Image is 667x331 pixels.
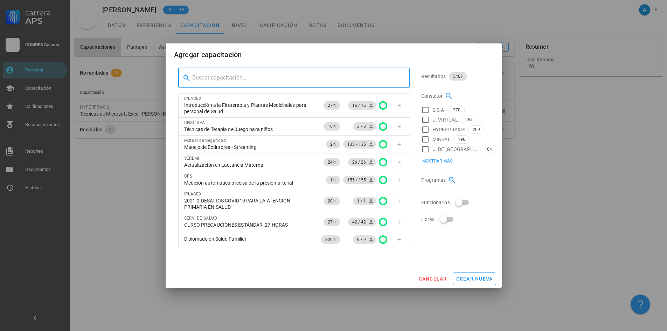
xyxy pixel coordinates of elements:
span: Técnicas de Terapia de Juego para niños [184,126,273,132]
div: Agregar capacitación [174,49,242,60]
span: 27 h [328,101,336,110]
div: Funcionarios [421,194,489,211]
span: 26 / 26 [352,158,372,166]
div: Consultor [421,88,489,104]
span: CURSO PRECAUCIONES ESTÁNDAR, 27 HORAS [184,222,288,228]
span: 3 / 3 [357,122,372,131]
span: 5407 [453,72,463,81]
span: Diplomado en Salud Familiar [184,236,247,242]
span: 24 h [328,158,336,166]
span: S.S.A. [432,106,446,113]
span: SEREMI [184,156,199,161]
span: 104 [485,145,492,153]
span: cancelar [418,276,447,282]
span: 257 [465,116,473,124]
span: 135 / 135 [347,140,372,149]
span: 2021-2-DESAFIOS COVID19 PARA LA ATENCION PRIMARIA EN SALUD [184,198,314,210]
span: 16 h [328,122,336,131]
span: 9 / 9 [357,235,372,244]
span: SERV. DE SALUD [184,216,217,221]
span: MINSAL [432,136,451,143]
span: Mutual de Seguridad [184,138,226,143]
span: 1 h [330,176,336,184]
span: Introducción a la Fitoterapia y Plantas Medicinales para personal de Salud [184,102,314,115]
span: Mostrar más [422,159,452,164]
span: IPLACEX [184,96,202,101]
span: 209 [473,126,480,133]
div: Programas [421,172,489,188]
span: 370 [453,106,460,114]
span: 27 h [328,218,336,226]
span: HYPERPRAXIS [432,126,466,133]
button: cancelar [415,273,450,285]
span: 2 h [330,140,336,149]
span: CH&C SPA [184,120,205,125]
input: Buscar capacitación… [192,72,404,83]
span: OPS [184,174,193,179]
div: Resultados [421,68,489,85]
span: 1 / 1 [357,197,372,205]
span: crear nueva [456,276,493,282]
span: 20 h [328,197,336,205]
button: Mostrar más [418,156,457,166]
span: 42 / 42 [352,218,372,226]
span: Actualización en Lactancia Materna [184,162,263,168]
div: Horas [421,211,489,228]
span: 196 [458,136,465,143]
span: Manejo de Extintores - Streaming [184,144,257,150]
span: Medición automática precisa de la presión arterial [184,180,293,186]
span: U. DE [GEOGRAPHIC_DATA] [432,146,477,153]
span: U. VIRTUAL [432,116,458,123]
span: 16 / 16 [352,101,372,110]
span: 155 / 155 [347,176,372,184]
button: crear nueva [453,273,496,285]
span: 320 h [325,235,336,244]
span: IPLACEX [184,192,202,196]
